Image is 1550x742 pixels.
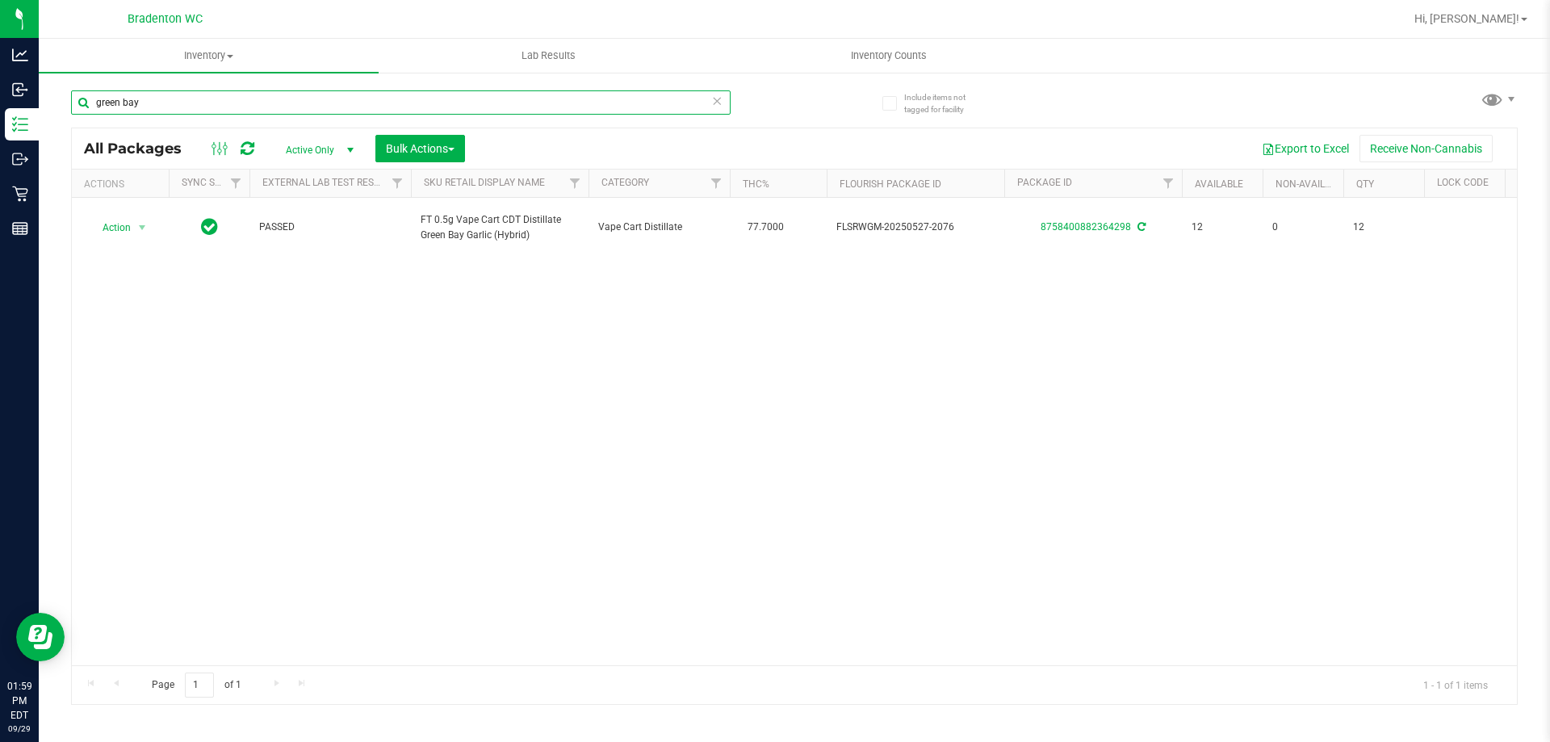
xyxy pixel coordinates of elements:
span: Bradenton WC [128,12,203,26]
a: Filter [1155,170,1182,197]
span: All Packages [84,140,198,157]
a: Sku Retail Display Name [424,177,545,188]
button: Bulk Actions [375,135,465,162]
p: 09/29 [7,723,31,735]
a: Lab Results [379,39,718,73]
a: Filter [562,170,589,197]
inline-svg: Reports [12,220,28,237]
a: Filter [703,170,730,197]
a: Filter [223,170,249,197]
span: 12 [1192,220,1253,235]
inline-svg: Analytics [12,47,28,63]
a: Available [1195,178,1243,190]
a: Flourish Package ID [840,178,941,190]
span: select [132,216,153,239]
span: Action [88,216,132,239]
a: External Lab Test Result [262,177,389,188]
span: PASSED [259,220,401,235]
span: Hi, [PERSON_NAME]! [1414,12,1519,25]
inline-svg: Inbound [12,82,28,98]
span: Page of 1 [138,673,254,698]
inline-svg: Inventory [12,116,28,132]
a: Qty [1356,178,1374,190]
span: 0 [1272,220,1334,235]
button: Export to Excel [1251,135,1359,162]
span: Clear [711,90,723,111]
a: Inventory [39,39,379,73]
p: 01:59 PM EDT [7,679,31,723]
a: Sync Status [182,177,244,188]
div: Actions [84,178,162,190]
span: FT 0.5g Vape Cart CDT Distillate Green Bay Garlic (Hybrid) [421,212,579,243]
a: Lock Code [1437,177,1489,188]
inline-svg: Outbound [12,151,28,167]
span: Include items not tagged for facility [904,91,985,115]
input: Search Package ID, Item Name, SKU, Lot or Part Number... [71,90,731,115]
span: Lab Results [500,48,597,63]
a: THC% [743,178,769,190]
a: Category [601,177,649,188]
span: Vape Cart Distillate [598,220,720,235]
span: 12 [1353,220,1414,235]
a: Filter [384,170,411,197]
span: Inventory [39,48,379,63]
input: 1 [185,673,214,698]
a: Non-Available [1276,178,1347,190]
span: FLSRWGM-20250527-2076 [836,220,995,235]
span: Bulk Actions [386,142,455,155]
inline-svg: Retail [12,186,28,202]
a: Package ID [1017,177,1072,188]
a: Inventory Counts [718,39,1058,73]
span: 1 - 1 of 1 items [1410,673,1501,697]
a: 8758400882364298 [1041,221,1131,233]
span: In Sync [201,216,218,238]
iframe: Resource center [16,613,65,661]
span: Inventory Counts [829,48,949,63]
span: 77.7000 [739,216,792,239]
span: Sync from Compliance System [1135,221,1146,233]
button: Receive Non-Cannabis [1359,135,1493,162]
